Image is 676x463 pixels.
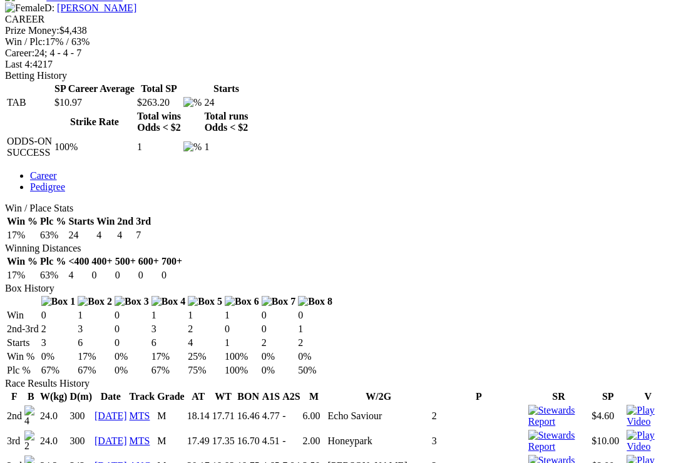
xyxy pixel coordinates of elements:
td: - [282,404,300,428]
img: Box 6 [225,296,259,307]
td: 6 [77,337,113,349]
th: B [24,390,38,403]
td: 2 [187,323,223,335]
td: 0 [297,309,333,322]
td: 0% [261,364,297,377]
td: 17% [6,269,38,282]
th: 500+ [115,255,136,268]
td: 300 [69,404,93,428]
td: Win [6,309,39,322]
td: $10.97 [54,96,135,109]
td: 50% [297,364,333,377]
th: A1S [262,390,280,403]
a: [DATE] [95,410,127,421]
td: 0% [297,350,333,363]
th: 3rd [135,215,151,228]
td: 1 [77,309,113,322]
td: 0 [114,309,150,322]
th: A2S [282,390,300,403]
td: 4 [187,337,223,349]
div: Box History [5,283,671,294]
td: 24.0 [39,429,68,453]
img: Box 3 [115,296,149,307]
a: [PERSON_NAME] [57,3,136,13]
td: 0% [261,350,297,363]
td: 0 [115,269,136,282]
th: F [6,390,23,403]
div: Win / Place Stats [5,203,671,214]
img: Stewards Report [528,430,590,452]
span: Career: [5,48,34,58]
td: 0% [41,350,76,363]
td: 100% [224,350,260,363]
div: Betting History [5,70,671,81]
td: 3 [41,337,76,349]
td: 17.49 [187,429,210,453]
th: Strike Rate [54,110,135,134]
td: 16.46 [237,404,260,428]
td: 75% [187,364,223,377]
td: 16.70 [237,429,260,453]
td: 67% [41,364,76,377]
td: - [282,429,300,453]
td: 3 [431,429,526,453]
th: Win % [6,255,38,268]
td: 0 [224,323,260,335]
th: V [626,390,670,403]
th: Plc % [39,215,66,228]
th: Win [96,215,115,228]
img: Box 8 [298,296,332,307]
th: 2nd [116,215,134,228]
div: 17% / 63% [5,36,671,48]
th: P [431,390,526,403]
td: 4.51 [262,429,280,453]
td: 300 [69,429,93,453]
td: 3 [77,323,113,335]
td: Plc % [6,364,39,377]
th: Grade [156,390,185,403]
th: <400 [68,255,90,268]
td: 17% [151,350,187,363]
td: 6.00 [302,404,326,428]
a: Career [30,170,57,181]
th: BON [237,390,260,403]
td: 0% [114,364,150,377]
a: MTS [130,410,150,421]
img: Box 5 [188,296,222,307]
th: SP [591,390,625,403]
td: 1 [151,309,187,322]
div: Race Results History [5,378,671,389]
span: Win / Plc: [5,36,45,47]
td: $10.00 [591,429,625,453]
td: 2 [431,404,526,428]
span: Last 4: [5,59,33,69]
img: Play Video [627,405,669,427]
img: 4 [24,405,38,427]
td: 1 [203,135,248,159]
td: 17.71 [212,404,235,428]
td: $4.60 [591,404,625,428]
th: Date [94,390,128,403]
img: Stewards Report [528,405,590,427]
th: SR [528,390,590,403]
td: 0 [261,309,297,322]
th: WT [212,390,235,403]
td: 3 [151,323,187,335]
th: D(m) [69,390,93,403]
th: Total wins Odds < $2 [136,110,182,134]
td: 2 [261,337,297,349]
img: Female [5,3,44,14]
td: Starts [6,337,39,349]
td: 4.77 [262,404,280,428]
th: Track [129,390,156,403]
td: 1 [297,323,333,335]
td: 0 [41,309,76,322]
td: 0 [261,323,297,335]
td: TAB [6,96,53,109]
img: Box 2 [78,296,112,307]
td: M [156,404,185,428]
th: Plc % [39,255,66,268]
th: W/2G [327,390,430,403]
td: 0 [138,269,160,282]
td: 100% [54,135,135,159]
